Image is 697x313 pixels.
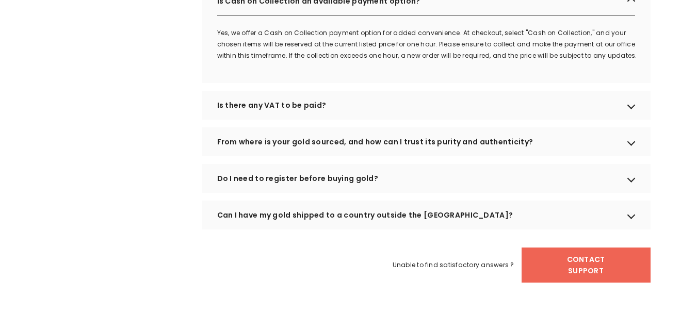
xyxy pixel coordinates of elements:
[217,27,651,61] p: Yes, we offer a Cash on Collection payment option for added convenience. At checkout, select "Cas...
[202,201,651,229] div: Can I have my gold shipped to a country outside the [GEOGRAPHIC_DATA]?
[202,91,651,120] div: Is there any VAT to be paid?
[393,259,514,271] span: Unable to find satisfactory answers ?
[202,127,651,156] div: From where is your gold sourced, and how can I trust its purity and authenticity?
[202,164,651,193] div: Do I need to register before buying gold?
[522,248,651,283] a: Contact Support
